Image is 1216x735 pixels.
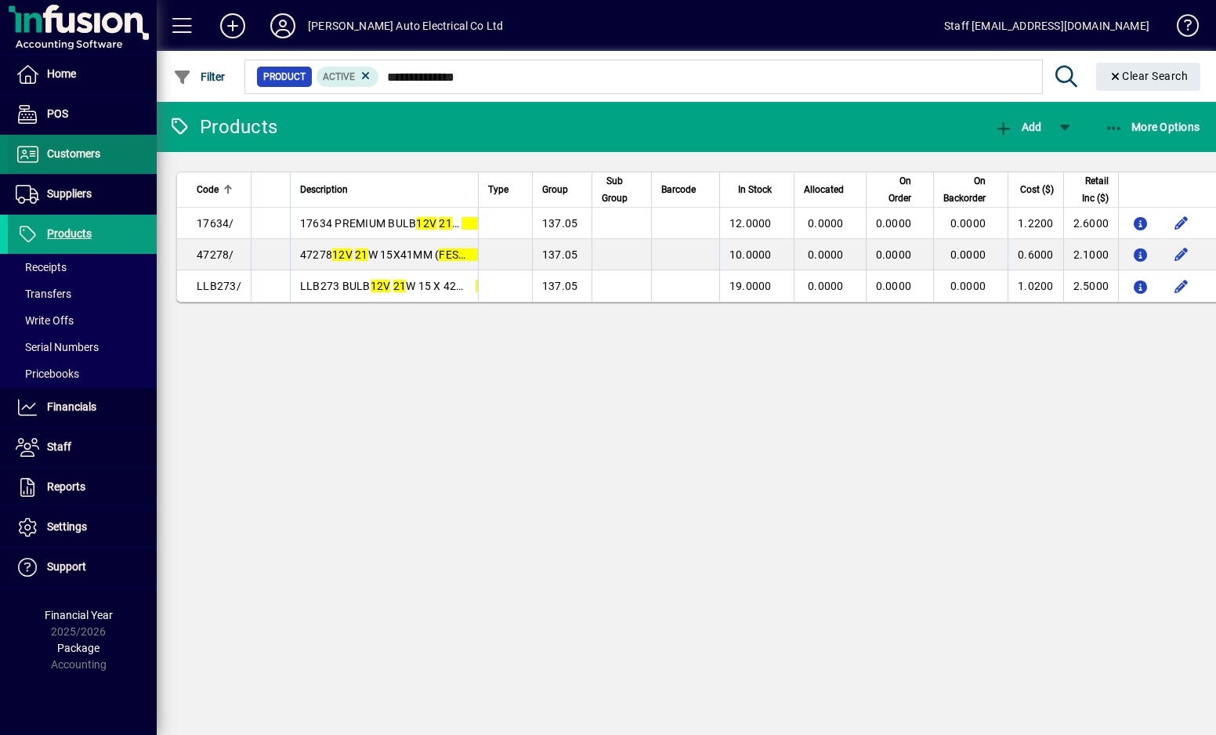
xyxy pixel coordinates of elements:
[876,217,912,230] span: 0.0000
[263,69,306,85] span: Product
[8,175,157,214] a: Suppliers
[950,280,986,292] span: 0.0000
[47,67,76,80] span: Home
[602,172,628,207] span: Sub Group
[8,55,157,94] a: Home
[197,181,241,198] div: Code
[1096,63,1201,91] button: Clear
[197,181,219,198] span: Code
[461,217,512,230] em: FESTOON
[47,227,92,240] span: Products
[16,288,71,300] span: Transfers
[332,248,353,261] em: 12V
[169,63,230,91] button: Filter
[16,261,67,273] span: Receipts
[197,248,234,261] span: 47278/
[542,248,578,261] span: 137.05
[876,248,912,261] span: 0.0000
[729,217,772,230] span: 12.0000
[990,113,1045,141] button: Add
[804,181,844,198] span: Allocated
[994,121,1041,133] span: Add
[729,280,772,292] span: 19.0000
[355,248,368,261] em: 21
[542,280,578,292] span: 137.05
[943,172,1000,207] div: On Backorder
[300,280,526,292] span: LLB273 BULB W 15 X 42MM
[173,71,226,83] span: Filter
[661,181,710,198] div: Barcode
[308,13,503,38] div: [PERSON_NAME] Auto Electrical Co Ltd
[317,67,379,87] mat-chip: Activation Status: Active
[1020,181,1054,198] span: Cost ($)
[208,12,258,40] button: Add
[8,388,157,427] a: Financials
[8,548,157,587] a: Support
[808,248,844,261] span: 0.0000
[8,334,157,360] a: Serial Numbers
[943,172,986,207] span: On Backorder
[8,508,157,547] a: Settings
[1169,242,1194,267] button: Edit
[16,314,74,327] span: Write Offs
[8,360,157,387] a: Pricebooks
[602,172,642,207] div: Sub Group
[8,135,157,174] a: Customers
[197,217,234,230] span: 17634/
[804,181,858,198] div: Allocated
[1008,270,1063,302] td: 1.0200
[8,428,157,467] a: Staff
[45,609,113,621] span: Financial Year
[300,181,348,198] span: Description
[47,480,85,493] span: Reports
[738,181,772,198] span: In Stock
[950,248,986,261] span: 0.0000
[416,217,436,230] em: 12V
[1169,211,1194,236] button: Edit
[47,187,92,200] span: Suppliers
[944,13,1149,38] div: Staff [EMAIL_ADDRESS][DOMAIN_NAME]
[57,642,100,654] span: Package
[47,107,68,120] span: POS
[8,307,157,334] a: Write Offs
[1073,172,1109,207] span: Retail Inc ($)
[729,248,772,261] span: 10.0000
[488,181,508,198] span: Type
[8,468,157,507] a: Reports
[1063,239,1119,270] td: 2.1000
[1105,121,1200,133] span: More Options
[300,248,494,261] span: 47278 W 15X41MM ( )
[8,254,157,281] a: Receipts
[1063,270,1119,302] td: 2.5000
[8,95,157,134] a: POS
[1169,273,1194,299] button: Edit
[47,147,100,160] span: Customers
[542,181,568,198] span: Group
[371,280,391,292] em: 12V
[1008,239,1063,270] td: 0.6000
[47,400,96,413] span: Financials
[197,280,241,292] span: LLB273/
[47,520,87,533] span: Settings
[439,248,489,261] em: FESTOON
[8,281,157,307] a: Transfers
[16,367,79,380] span: Pricebooks
[542,217,578,230] span: 137.05
[876,172,912,207] span: On Order
[47,560,86,573] span: Support
[47,440,71,453] span: Staff
[1109,70,1189,82] span: Clear Search
[1063,208,1119,239] td: 2.6000
[168,114,277,139] div: Products
[393,280,407,292] em: 21
[476,280,526,292] em: FESTOON
[300,217,512,230] span: 17634 PREMIUM BULB W
[876,280,912,292] span: 0.0000
[542,181,582,198] div: Group
[661,181,696,198] span: Barcode
[323,71,355,82] span: Active
[1008,208,1063,239] td: 1.2200
[16,341,99,353] span: Serial Numbers
[876,172,926,207] div: On Order
[808,280,844,292] span: 0.0000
